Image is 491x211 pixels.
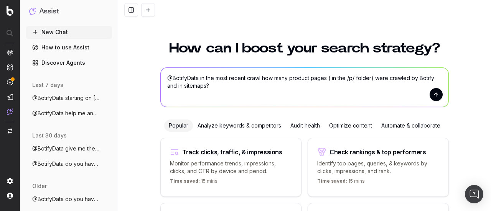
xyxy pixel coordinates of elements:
[330,149,426,155] div: Check rankings & top performers
[317,178,365,187] p: 15 mins
[170,178,217,187] p: 15 mins
[377,119,445,132] div: Automate & collaborate
[465,185,483,203] div: Open Intercom Messenger
[7,108,13,115] img: Assist
[26,57,112,69] a: Discover Agents
[317,178,347,184] span: Time saved:
[7,64,13,70] img: Intelligence
[7,49,13,56] img: Analytics
[29,6,109,17] button: Assist
[29,8,36,15] img: Assist
[32,81,63,89] span: last 7 days
[26,107,112,119] button: @BotifyData help me analyze our product
[32,195,100,203] span: @BotifyData do you have access to log da
[26,92,112,104] button: @BotifyData starting on [DATE] we
[7,193,13,199] img: My account
[164,119,193,132] div: Popular
[32,160,100,168] span: @BotifyData do you have access to logfil
[39,6,59,17] h1: Assist
[26,158,112,170] button: @BotifyData do you have access to logfil
[32,110,100,117] span: @BotifyData help me analyze our product
[32,182,47,190] span: older
[7,79,13,85] img: Activation
[26,41,112,54] a: How to use Assist
[7,94,13,100] img: Studio
[32,145,100,152] span: @BotifyData give me the top 100 keywords
[32,132,67,139] span: last 30 days
[193,119,286,132] div: Analyze keywords & competitors
[7,178,13,184] img: Setting
[8,128,12,134] img: Switch project
[26,193,112,205] button: @BotifyData do you have access to log da
[7,6,13,16] img: Botify logo
[170,178,200,184] span: Time saved:
[286,119,325,132] div: Audit health
[170,160,292,175] p: Monitor performance trends, impressions, clicks, and CTR by device and period.
[182,149,282,155] div: Track clicks, traffic, & impressions
[26,142,112,155] button: @BotifyData give me the top 100 keywords
[160,41,449,55] h1: How can I boost your search strategy?
[161,68,448,107] textarea: @BotifyData in the most recent crawl how many product pages ( in the /p/ folder) were crawled by ...
[32,94,100,102] span: @BotifyData starting on [DATE] we
[325,119,377,132] div: Optimize content
[317,160,439,175] p: Identify top pages, queries, & keywords by clicks, impressions, and rank.
[26,26,112,38] button: New Chat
